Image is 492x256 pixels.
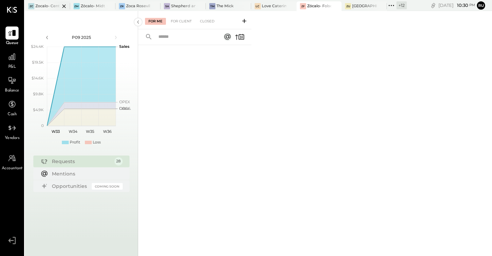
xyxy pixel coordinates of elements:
span: Queue [6,40,19,46]
div: Love Catering, Inc. [262,3,286,9]
div: Closed [197,18,218,25]
div: ZR [119,3,125,9]
a: Balance [0,74,24,94]
text: $24.4K [31,44,44,49]
div: + 12 [396,1,407,9]
text: W33 [52,129,60,134]
span: Vendors [5,135,20,141]
div: Zócalo- Midtown (Zoca Inc.) [81,3,105,9]
div: Zócalo- Folsom [307,3,332,9]
div: 28 [114,157,123,166]
div: For Client [167,18,195,25]
div: ZC [28,3,34,9]
div: Sa [164,3,170,9]
span: 10 : 30 [455,2,468,9]
div: Shepherd and [PERSON_NAME] [171,3,195,9]
div: ZU [345,3,351,9]
div: Coming Soon [92,183,123,190]
span: pm [469,3,475,8]
text: OPEX [119,99,130,104]
div: ZM [74,3,80,9]
text: $4.9K [33,107,44,112]
a: Queue [0,26,24,46]
span: Cash [8,111,16,118]
div: ZF [300,3,306,9]
div: LC [255,3,261,9]
text: W34 [68,129,77,134]
text: Sales [119,44,130,49]
text: W36 [103,129,111,134]
a: P&L [0,50,24,70]
div: Profit [70,140,80,145]
a: Vendors [0,121,24,141]
div: Loss [93,140,101,145]
div: For Me [145,18,166,25]
div: Opportunities [52,183,88,190]
span: Balance [5,88,19,94]
div: copy link [430,2,437,9]
text: $19.5K [32,60,44,65]
text: $14.6K [32,76,44,81]
div: P09 2025 [52,34,111,40]
div: TM [209,3,215,9]
a: Accountant [0,152,24,172]
div: [GEOGRAPHIC_DATA] [352,3,377,9]
div: [DATE] [438,2,475,9]
button: Ru [477,1,485,10]
span: P&L [8,64,16,70]
text: W35 [86,129,94,134]
div: Requests [52,158,111,165]
text: $9.8K [33,92,44,96]
div: The Mick [216,3,234,9]
text: 0 [41,123,44,128]
div: Zocalo- Central Kitchen (Commissary) [35,3,60,9]
span: Accountant [2,166,23,172]
a: Cash [0,98,24,118]
div: Mentions [52,170,119,177]
div: Zoca Roseville Inc. [126,3,150,9]
text: Occu... [119,106,131,111]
